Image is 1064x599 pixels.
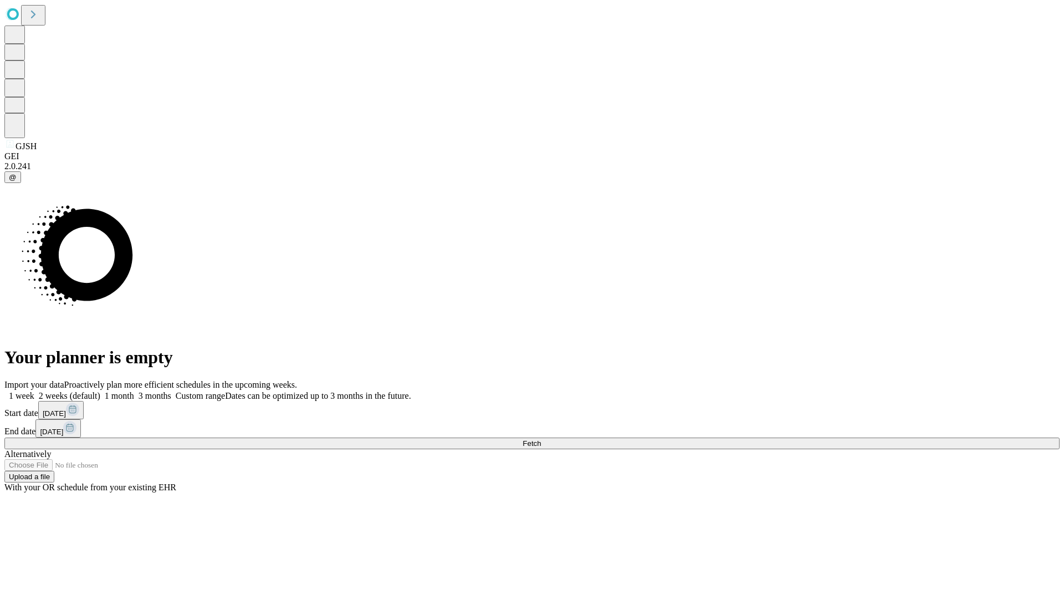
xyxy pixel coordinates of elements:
h1: Your planner is empty [4,347,1060,368]
span: Custom range [176,391,225,400]
span: Import your data [4,380,64,389]
div: GEI [4,151,1060,161]
span: 1 week [9,391,34,400]
button: [DATE] [35,419,81,438]
button: [DATE] [38,401,84,419]
span: Proactively plan more efficient schedules in the upcoming weeks. [64,380,297,389]
span: 3 months [139,391,171,400]
button: @ [4,171,21,183]
span: [DATE] [40,428,63,436]
span: [DATE] [43,409,66,418]
span: 1 month [105,391,134,400]
span: Dates can be optimized up to 3 months in the future. [225,391,411,400]
div: 2.0.241 [4,161,1060,171]
span: GJSH [16,141,37,151]
span: Alternatively [4,449,51,459]
div: Start date [4,401,1060,419]
span: Fetch [523,439,541,448]
div: End date [4,419,1060,438]
span: 2 weeks (default) [39,391,100,400]
button: Upload a file [4,471,54,483]
span: With your OR schedule from your existing EHR [4,483,176,492]
button: Fetch [4,438,1060,449]
span: @ [9,173,17,181]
